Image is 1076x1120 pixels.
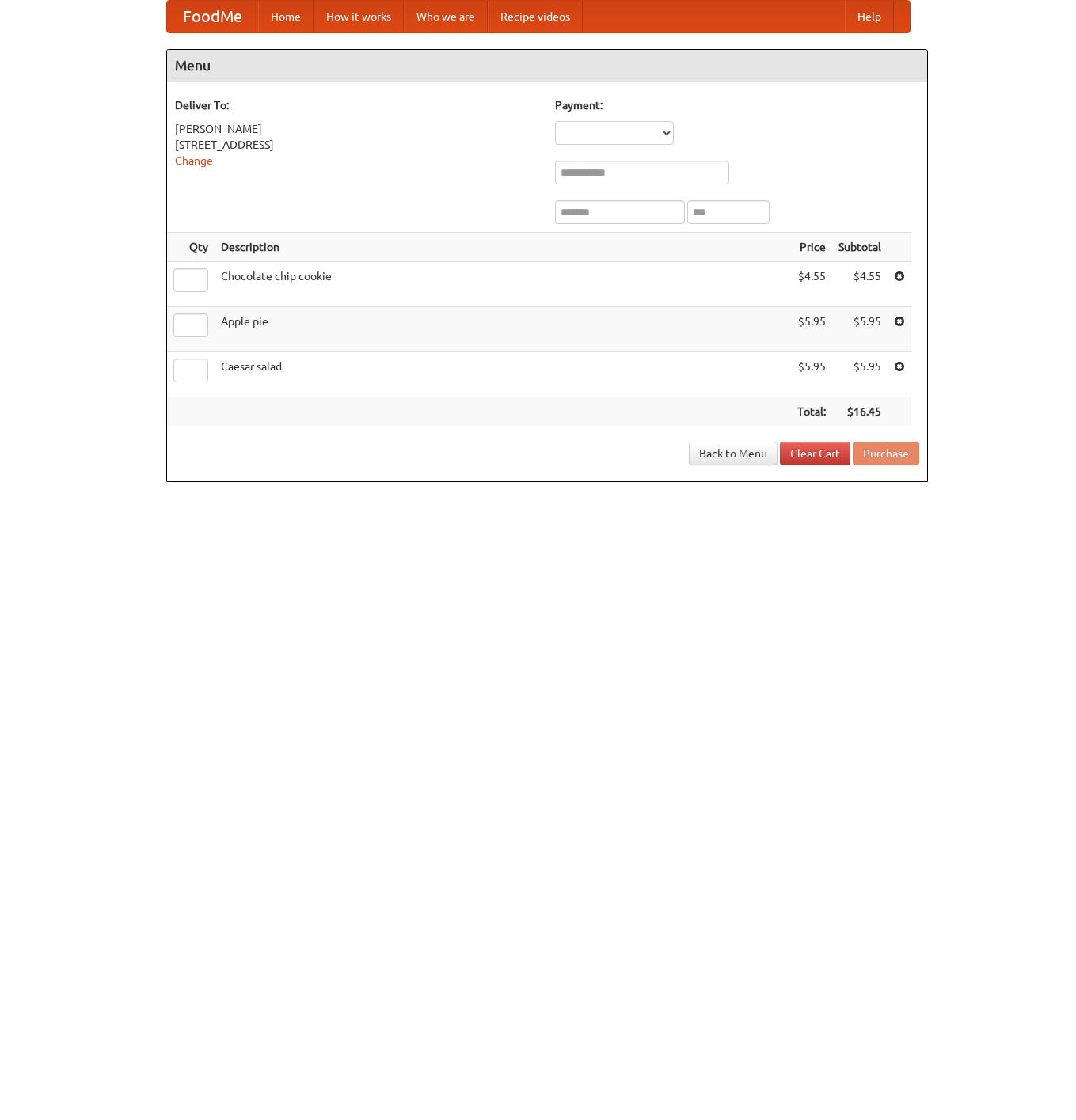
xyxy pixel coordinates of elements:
[488,1,583,32] a: Recipe videos
[853,442,919,465] button: Purchase
[832,397,888,427] th: $16.45
[175,137,539,153] div: [STREET_ADDRESS]
[215,233,791,262] th: Description
[791,262,832,307] td: $4.55
[832,307,888,352] td: $5.95
[175,154,213,167] a: Change
[167,233,215,262] th: Qty
[404,1,488,32] a: Who we are
[314,1,404,32] a: How it works
[258,1,314,32] a: Home
[167,50,927,82] h4: Menu
[167,1,258,32] a: FoodMe
[555,97,919,113] h5: Payment:
[832,352,888,397] td: $5.95
[791,307,832,352] td: $5.95
[791,233,832,262] th: Price
[845,1,894,32] a: Help
[791,397,832,427] th: Total:
[175,97,539,113] h5: Deliver To:
[832,233,888,262] th: Subtotal
[780,442,850,465] a: Clear Cart
[175,121,539,137] div: [PERSON_NAME]
[215,307,791,352] td: Apple pie
[791,352,832,397] td: $5.95
[215,352,791,397] td: Caesar salad
[689,442,778,465] a: Back to Menu
[832,262,888,307] td: $4.55
[215,262,791,307] td: Chocolate chip cookie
